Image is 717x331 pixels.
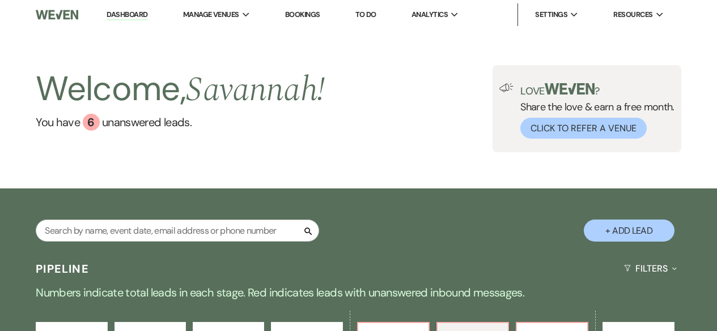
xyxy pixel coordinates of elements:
[36,3,78,27] img: Weven Logo
[83,114,100,131] div: 6
[545,83,595,94] img: weven-logo-green.svg
[520,83,674,96] p: Love ?
[285,10,320,19] a: Bookings
[36,220,319,242] input: Search by name, event date, email address or phone number
[620,253,681,283] button: Filters
[411,9,448,20] span: Analytics
[36,114,325,131] a: You have 6 unanswered leads.
[499,83,514,92] img: loud-speaker-illustration.svg
[355,10,376,19] a: To Do
[584,220,674,242] button: + Add Lead
[186,64,325,116] span: Savannah !
[36,65,325,114] h2: Welcome,
[520,118,647,139] button: Click to Refer a Venue
[183,9,239,20] span: Manage Venues
[36,261,89,277] h3: Pipeline
[613,9,652,20] span: Resources
[514,83,674,139] div: Share the love & earn a free month.
[107,10,147,20] a: Dashboard
[535,9,567,20] span: Settings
